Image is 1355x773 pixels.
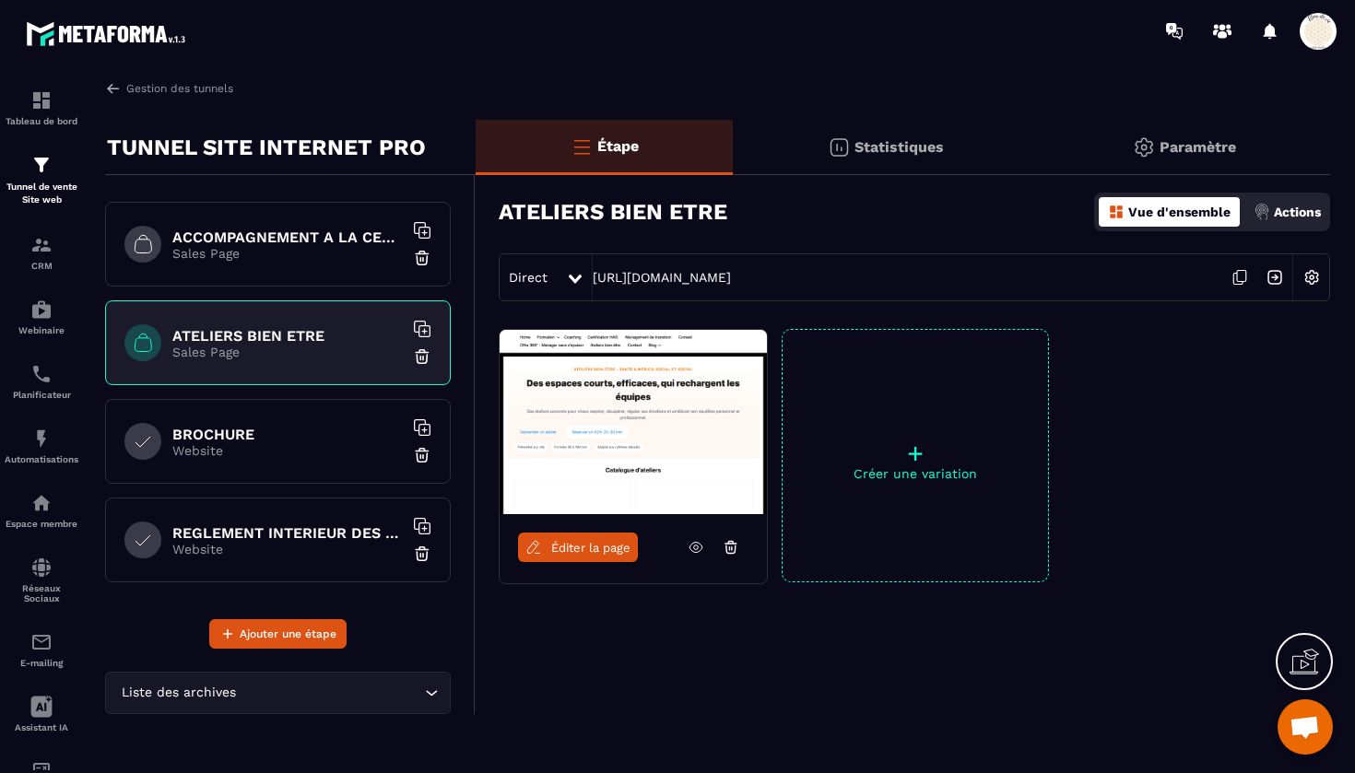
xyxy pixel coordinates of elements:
img: image [500,330,767,514]
input: Search for option [240,683,420,703]
img: social-network [30,556,53,579]
img: dashboard-orange.40269519.svg [1108,204,1125,220]
p: Statistiques [854,138,944,156]
button: Ajouter une étape [209,619,347,649]
a: schedulerschedulerPlanificateur [5,349,78,414]
a: automationsautomationsEspace membre [5,478,78,543]
p: CRM [5,261,78,271]
a: formationformationTableau de bord [5,76,78,140]
img: stats.20deebd0.svg [828,136,850,158]
h6: BROCHURE [172,426,403,443]
img: trash [413,446,431,464]
p: Sales Page [172,345,403,359]
a: automationsautomationsWebinaire [5,285,78,349]
img: automations [30,299,53,321]
p: Sales Page [172,246,403,261]
p: Paramètre [1160,138,1236,156]
p: + [783,440,1048,466]
h6: ACCOMPAGNEMENT A LA CERTIFICATION HAS [172,228,403,246]
span: Éditer la page [551,541,630,555]
img: formation [30,89,53,111]
p: Espace membre [5,519,78,529]
a: Éditer la page [518,533,638,562]
img: setting-gr.5f69749f.svg [1133,136,1155,158]
img: bars-o.4a397970.svg [571,135,593,158]
img: email [30,631,53,653]
a: [URL][DOMAIN_NAME] [593,270,731,285]
a: emailemailE-mailing [5,617,78,682]
a: formationformationTunnel de vente Site web [5,140,78,220]
img: formation [30,154,53,176]
p: Website [172,542,403,556]
p: E-mailing [5,658,78,668]
h6: ATELIERS BIEN ETRE [172,327,403,345]
img: trash [413,347,431,366]
h6: REGLEMENT INTERIEUR DES FORMATIONS [172,524,403,542]
p: Tableau de bord [5,116,78,126]
img: setting-w.858f3a88.svg [1294,260,1329,295]
p: Étape [597,137,639,155]
img: actions.d6e523a2.png [1254,204,1270,220]
img: scheduler [30,363,53,385]
a: automationsautomationsAutomatisations [5,414,78,478]
img: automations [30,427,53,450]
p: Webinaire [5,325,78,335]
img: formation [30,234,53,256]
p: Assistant IA [5,722,78,732]
span: Direct [509,270,548,285]
img: logo [26,17,192,51]
p: Automatisations [5,454,78,464]
p: TUNNEL SITE INTERNET PRO [107,129,426,166]
p: Actions [1274,205,1321,219]
p: Vue d'ensemble [1128,205,1231,219]
a: formationformationCRM [5,220,78,285]
div: Search for option [105,672,451,714]
p: Créer une variation [783,466,1048,481]
a: social-networksocial-networkRéseaux Sociaux [5,543,78,617]
img: automations [30,492,53,514]
span: Liste des archives [117,683,240,703]
h3: ATELIERS BIEN ETRE [499,199,727,225]
a: Assistant IA [5,682,78,746]
p: Réseaux Sociaux [5,583,78,603]
p: Website [172,443,403,458]
p: Tunnel de vente Site web [5,181,78,206]
img: trash [413,249,431,267]
img: arrow [105,80,122,97]
img: arrow-next.bcc2205e.svg [1257,260,1292,295]
img: trash [413,545,431,563]
div: Ouvrir le chat [1278,699,1333,755]
a: Gestion des tunnels [105,80,233,97]
span: Ajouter une étape [240,625,336,643]
p: Planificateur [5,390,78,400]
